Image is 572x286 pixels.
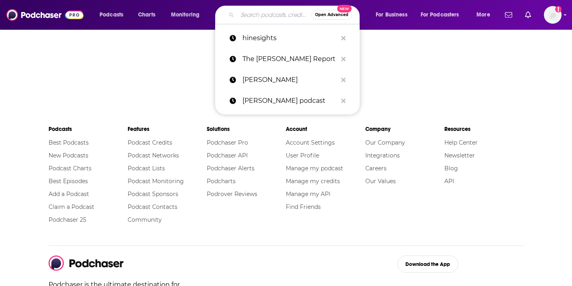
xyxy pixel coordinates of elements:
p: The Chris Hedges Report [242,49,337,69]
a: Manage my podcast [286,165,343,172]
li: Account [286,122,365,136]
a: Account Settings [286,139,335,146]
a: [PERSON_NAME] [215,69,360,90]
button: open menu [165,8,210,21]
a: Our Values [365,178,396,185]
li: Company [365,122,444,136]
button: Open AdvancedNew [311,10,352,20]
a: Add a Podcast [49,190,89,198]
span: Logged in as jennarohl [544,6,562,24]
a: Find Friends [286,203,321,210]
a: API [444,178,454,185]
button: Show profile menu [544,6,562,24]
li: Podcasts [49,122,128,136]
span: For Podcasters [421,9,459,20]
span: Open Advanced [315,13,348,17]
a: Charts [133,8,160,21]
li: Solutions [207,122,286,136]
a: Podcast Lists [128,165,165,172]
a: Podchaser Alerts [207,165,254,172]
a: Blog [444,165,458,172]
a: Best Podcasts [49,139,89,146]
img: User Profile [544,6,562,24]
button: open menu [370,8,417,21]
a: Podchaser 25 [49,216,86,223]
a: Help Center [444,139,478,146]
img: Podchaser - Follow, Share and Rate Podcasts [6,7,83,22]
li: Resources [444,122,523,136]
span: Charts [138,9,155,20]
button: open menu [471,8,500,21]
button: open menu [94,8,134,21]
a: Community [128,216,162,223]
a: Podcast Contacts [128,203,177,210]
a: New Podcasts [49,152,88,159]
div: Search podcasts, credits, & more... [223,6,367,24]
a: Careers [365,165,387,172]
a: Podcast Sponsors [128,190,178,198]
a: hinesights [215,28,360,49]
a: Claim a Podcast [49,203,94,210]
a: Manage my API [286,190,330,198]
p: kara goldin podcast [242,90,337,111]
a: [PERSON_NAME] podcast [215,90,360,111]
a: Show notifications dropdown [502,8,515,22]
a: Podcast Monitoring [128,178,184,185]
span: Monitoring [171,9,199,20]
a: Manage my credits [286,178,340,185]
a: Podchaser Pro [207,139,248,146]
a: Integrations [365,152,400,159]
svg: Add a profile image [555,6,562,12]
button: open menu [415,8,471,21]
img: Podchaser - Follow, Share and Rate Podcasts [49,255,124,271]
span: New [337,5,352,12]
li: Features [128,122,207,136]
a: Podcharts [207,178,236,185]
p: kara goldin [242,69,337,90]
a: Podcast Networks [128,152,179,159]
a: The [PERSON_NAME] Report [215,49,360,69]
span: Podcasts [100,9,123,20]
span: For Business [376,9,407,20]
input: Search podcasts, credits, & more... [237,8,311,21]
span: More [476,9,490,20]
a: Podcast Charts [49,165,92,172]
a: Show notifications dropdown [522,8,534,22]
button: Download the App [397,255,459,273]
a: Podchaser API [207,152,248,159]
a: User Profile [286,152,319,159]
a: Newsletter [444,152,475,159]
a: Podcast Credits [128,139,172,146]
a: Podrover Reviews [207,190,257,198]
p: hinesights [242,28,337,49]
a: Our Company [365,139,405,146]
a: Best Episodes [49,178,88,185]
